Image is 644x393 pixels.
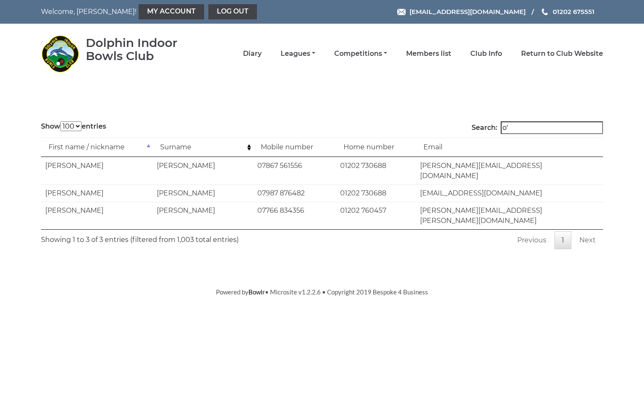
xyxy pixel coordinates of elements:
[248,288,265,296] a: Bowlr
[397,7,526,16] a: Email [EMAIL_ADDRESS][DOMAIN_NAME]
[416,184,603,202] td: [EMAIL_ADDRESS][DOMAIN_NAME]
[41,121,106,132] label: Show entries
[216,288,428,296] span: Powered by • Microsite v1.2.2.6 • Copyright 2019 Bespoke 4 Business
[416,202,603,229] td: [PERSON_NAME][EMAIL_ADDRESS][PERSON_NAME][DOMAIN_NAME]
[336,184,416,202] td: 01202 730688
[336,157,416,184] td: 01202 730688
[243,49,262,58] a: Diary
[336,202,416,229] td: 01202 760457
[553,8,595,16] span: 01202 675551
[41,157,153,184] td: [PERSON_NAME]
[334,49,387,58] a: Competitions
[253,137,336,157] td: Mobile number
[86,36,202,63] div: Dolphin Indoor Bowls Club
[554,231,571,249] a: 1
[336,137,416,157] td: Home number
[41,184,153,202] td: [PERSON_NAME]
[470,49,502,58] a: Club Info
[510,231,554,249] a: Previous
[416,137,603,157] td: Email
[139,4,204,19] a: My Account
[542,8,548,15] img: Phone us
[521,49,603,58] a: Return to Club Website
[153,184,253,202] td: [PERSON_NAME]
[253,184,336,202] td: 07987 876482
[41,137,153,157] td: First name / nickname: activate to sort column descending
[281,49,315,58] a: Leagues
[208,4,257,19] a: Log out
[397,9,406,15] img: Email
[41,35,79,73] img: Dolphin Indoor Bowls Club
[416,157,603,184] td: [PERSON_NAME][EMAIL_ADDRESS][DOMAIN_NAME]
[501,121,603,134] input: Search:
[60,121,82,131] select: Showentries
[472,121,603,134] label: Search:
[253,202,336,229] td: 07766 834356
[540,7,595,16] a: Phone us 01202 675551
[153,157,253,184] td: [PERSON_NAME]
[572,231,603,249] a: Next
[409,8,526,16] span: [EMAIL_ADDRESS][DOMAIN_NAME]
[153,202,253,229] td: [PERSON_NAME]
[253,157,336,184] td: 07867 561556
[406,49,451,58] a: Members list
[41,4,268,19] nav: Welcome, [PERSON_NAME]!
[41,202,153,229] td: [PERSON_NAME]
[41,230,239,245] div: Showing 1 to 3 of 3 entries (filtered from 1,003 total entries)
[153,137,253,157] td: Surname: activate to sort column ascending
